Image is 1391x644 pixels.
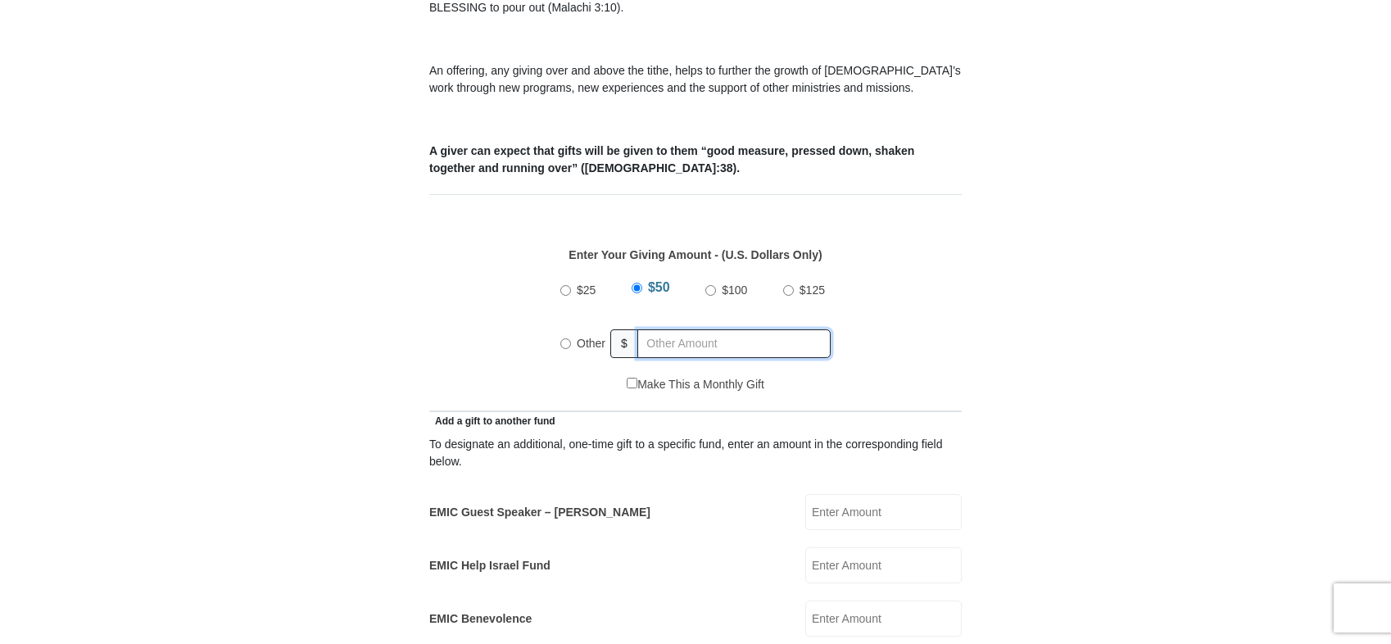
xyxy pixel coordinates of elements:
[722,283,747,297] span: $100
[805,494,962,530] input: Enter Amount
[577,337,605,350] span: Other
[648,280,670,294] span: $50
[627,378,637,388] input: Make This a Monthly Gift
[429,504,650,521] label: EMIC Guest Speaker – [PERSON_NAME]
[429,415,555,427] span: Add a gift to another fund
[805,601,962,637] input: Enter Amount
[637,329,831,358] input: Other Amount
[805,547,962,583] input: Enter Amount
[800,283,825,297] span: $125
[429,144,914,175] b: A giver can expect that gifts will be given to them “good measure, pressed down, shaken together ...
[429,557,551,574] label: EMIC Help Israel Fund
[569,248,822,261] strong: Enter Your Giving Amount - (U.S. Dollars Only)
[429,436,962,470] div: To designate an additional, one-time gift to a specific fund, enter an amount in the correspondin...
[610,329,638,358] span: $
[627,376,764,393] label: Make This a Monthly Gift
[429,62,962,97] p: An offering, any giving over and above the tithe, helps to further the growth of [DEMOGRAPHIC_DAT...
[429,610,532,628] label: EMIC Benevolence
[577,283,596,297] span: $25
